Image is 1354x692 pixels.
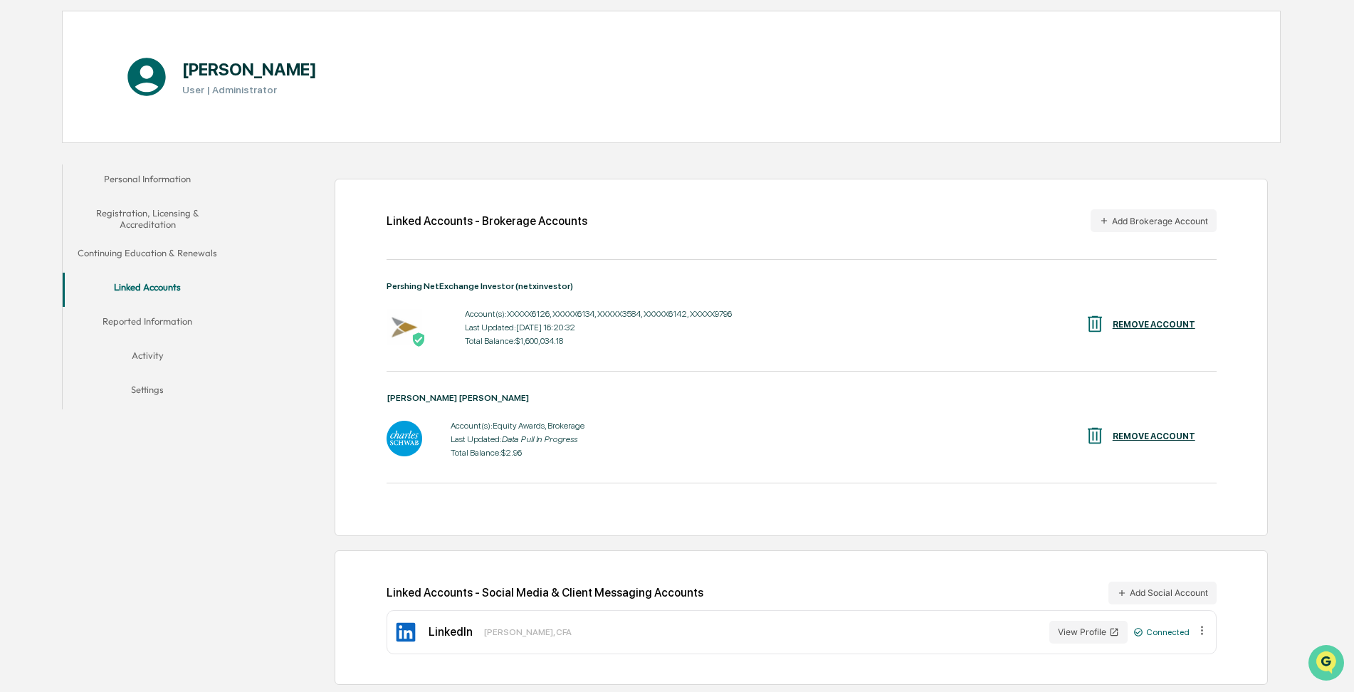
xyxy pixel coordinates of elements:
i: Data Pull In Progress [502,434,577,444]
div: Total Balance: $2.96 [451,448,584,458]
div: REMOVE ACCOUNT [1113,431,1195,441]
div: secondary tabs example [63,164,233,410]
div: Last Updated: [DATE] 16:20:32 [465,323,732,332]
button: Reported Information [63,307,233,341]
div: Account(s): Equity Awards, Brokerage [451,421,584,431]
div: 🖐️ [14,181,26,192]
span: Preclearance [28,179,92,194]
img: 1746055101610-c473b297-6a78-478c-a979-82029cc54cd1 [14,109,40,135]
div: LinkedIn [429,625,473,639]
div: 🔎 [14,208,26,219]
div: [PERSON_NAME], CFA [484,627,572,637]
span: Pylon [142,241,172,252]
span: Attestations [117,179,177,194]
button: Settings [63,375,233,409]
button: Personal Information [63,164,233,199]
h3: User | Administrator [182,84,317,95]
button: Add Brokerage Account [1091,209,1217,232]
span: Data Lookup [28,206,90,221]
div: Start new chat [48,109,233,123]
img: Charles Schwab - Data Pull In Progress [387,421,422,456]
a: 🔎Data Lookup [9,201,95,226]
div: 🗄️ [103,181,115,192]
p: How can we help? [14,30,259,53]
div: REMOVE ACCOUNT [1113,320,1195,330]
button: Start new chat [242,113,259,130]
h1: [PERSON_NAME] [182,59,317,80]
img: REMOVE ACCOUNT [1084,425,1106,446]
div: [PERSON_NAME] [PERSON_NAME] [387,393,1217,403]
div: Linked Accounts - Brokerage Accounts [387,214,587,228]
iframe: Open customer support [1308,645,1347,683]
button: Activity [63,341,233,375]
div: Total Balance: $1,600,034.18 [465,336,732,346]
div: Pershing NetExchange Investor (netxinvestor) [387,281,1217,291]
div: Account(s): XXXXX6126, XXXXX6134, XXXXX3584, XXXXX6142, XXXXX9796 [465,309,732,319]
img: LinkedIn Icon [394,621,417,644]
a: 🖐️Preclearance [9,174,98,199]
div: Connected [1133,627,1190,637]
div: Last Updated: [451,434,584,444]
button: Add Social Account [1108,582,1217,604]
a: 🗄️Attestations [98,174,182,199]
div: Linked Accounts - Social Media & Client Messaging Accounts [387,582,1217,604]
button: Linked Accounts [63,273,233,307]
a: Powered byPylon [100,241,172,252]
button: View Profile [1049,621,1128,644]
div: We're available if you need us! [48,123,180,135]
button: Registration, Licensing & Accreditation [63,199,233,239]
button: Continuing Education & Renewals [63,238,233,273]
img: Pershing NetExchange Investor (netxinvestor) - Active [387,309,422,345]
img: REMOVE ACCOUNT [1084,313,1106,335]
img: Active [411,332,426,347]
